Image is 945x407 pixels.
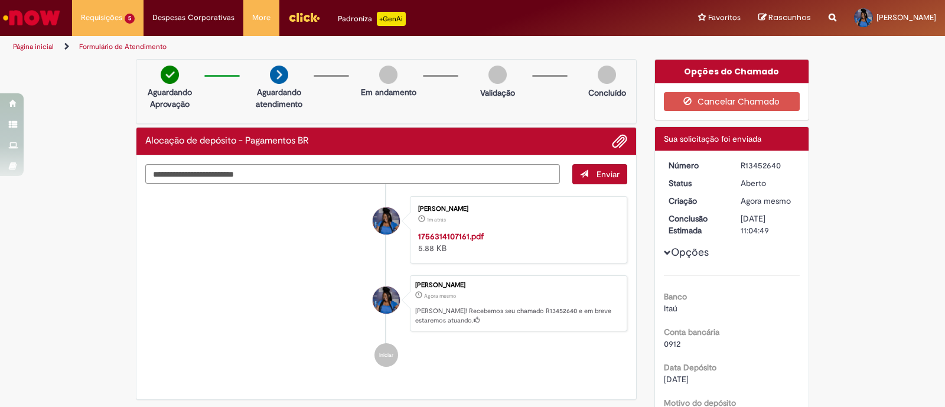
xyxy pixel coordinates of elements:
[427,216,446,223] span: 1m atrás
[9,36,621,58] ul: Trilhas de página
[664,362,716,373] b: Data Depósito
[379,66,397,84] img: img-circle-grey.png
[664,291,687,302] b: Banco
[361,86,416,98] p: Em andamento
[660,159,732,171] dt: Número
[660,213,732,236] dt: Conclusão Estimada
[741,195,796,207] div: 27/08/2025 14:04:46
[758,12,811,24] a: Rascunhos
[741,196,791,206] span: Agora mesmo
[664,327,719,337] b: Conta bancária
[427,216,446,223] time: 27/08/2025 14:03:57
[418,206,615,213] div: [PERSON_NAME]
[270,66,288,84] img: arrow-next.png
[79,42,167,51] a: Formulário de Atendimento
[572,164,627,184] button: Enviar
[418,231,484,242] a: 1756314107161.pdf
[373,286,400,314] div: Gabrielle Aline Felipe
[252,12,271,24] span: More
[145,136,309,146] h2: Alocação de depósito - Pagamentos BR Histórico de tíquete
[664,134,761,144] span: Sua solicitação foi enviada
[13,42,54,51] a: Página inicial
[424,292,456,299] time: 27/08/2025 14:04:46
[141,86,198,110] p: Aguardando Aprovação
[741,177,796,189] div: Aberto
[424,292,456,299] span: Agora mesmo
[660,195,732,207] dt: Criação
[655,60,809,83] div: Opções do Chamado
[415,282,621,289] div: [PERSON_NAME]
[660,177,732,189] dt: Status
[125,14,135,24] span: 5
[612,134,627,149] button: Adicionar anexos
[288,8,320,26] img: click_logo_yellow_360x200.png
[708,12,741,24] span: Favoritos
[768,12,811,23] span: Rascunhos
[876,12,936,22] span: [PERSON_NAME]
[741,159,796,171] div: R13452640
[415,307,621,325] p: [PERSON_NAME]! Recebemos seu chamado R13452640 e em breve estaremos atuando.
[373,207,400,235] div: Gabrielle Aline Felipe
[741,213,796,236] div: [DATE] 11:04:49
[664,92,800,111] button: Cancelar Chamado
[488,66,507,84] img: img-circle-grey.png
[597,169,620,180] span: Enviar
[152,12,234,24] span: Despesas Corporativas
[1,6,62,30] img: ServiceNow
[418,230,615,254] div: 5.88 KB
[664,303,677,314] span: Itaú
[664,374,689,385] span: [DATE]
[664,338,680,349] span: 0912
[81,12,122,24] span: Requisições
[480,87,515,99] p: Validação
[588,87,626,99] p: Concluído
[161,66,179,84] img: check-circle-green.png
[250,86,308,110] p: Aguardando atendimento
[145,184,627,379] ul: Histórico de tíquete
[338,12,406,26] div: Padroniza
[145,275,627,332] li: Gabrielle Aline Felipe
[145,164,560,184] textarea: Digite sua mensagem aqui...
[741,196,791,206] time: 27/08/2025 14:04:46
[377,12,406,26] p: +GenAi
[598,66,616,84] img: img-circle-grey.png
